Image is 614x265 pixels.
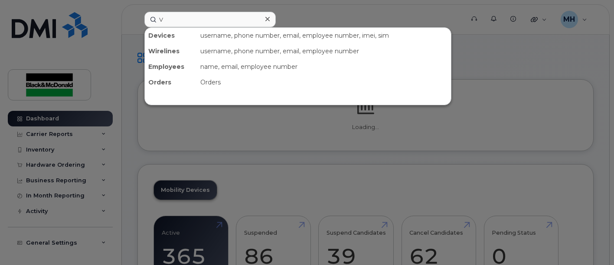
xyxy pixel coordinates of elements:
div: name, email, employee number [197,59,451,74]
div: username, phone number, email, employee number [197,43,451,59]
div: Devices [145,28,197,43]
div: Employees [145,59,197,74]
div: Orders [145,74,197,90]
div: Orders [197,74,451,90]
div: Wirelines [145,43,197,59]
div: username, phone number, email, employee number, imei, sim [197,28,451,43]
